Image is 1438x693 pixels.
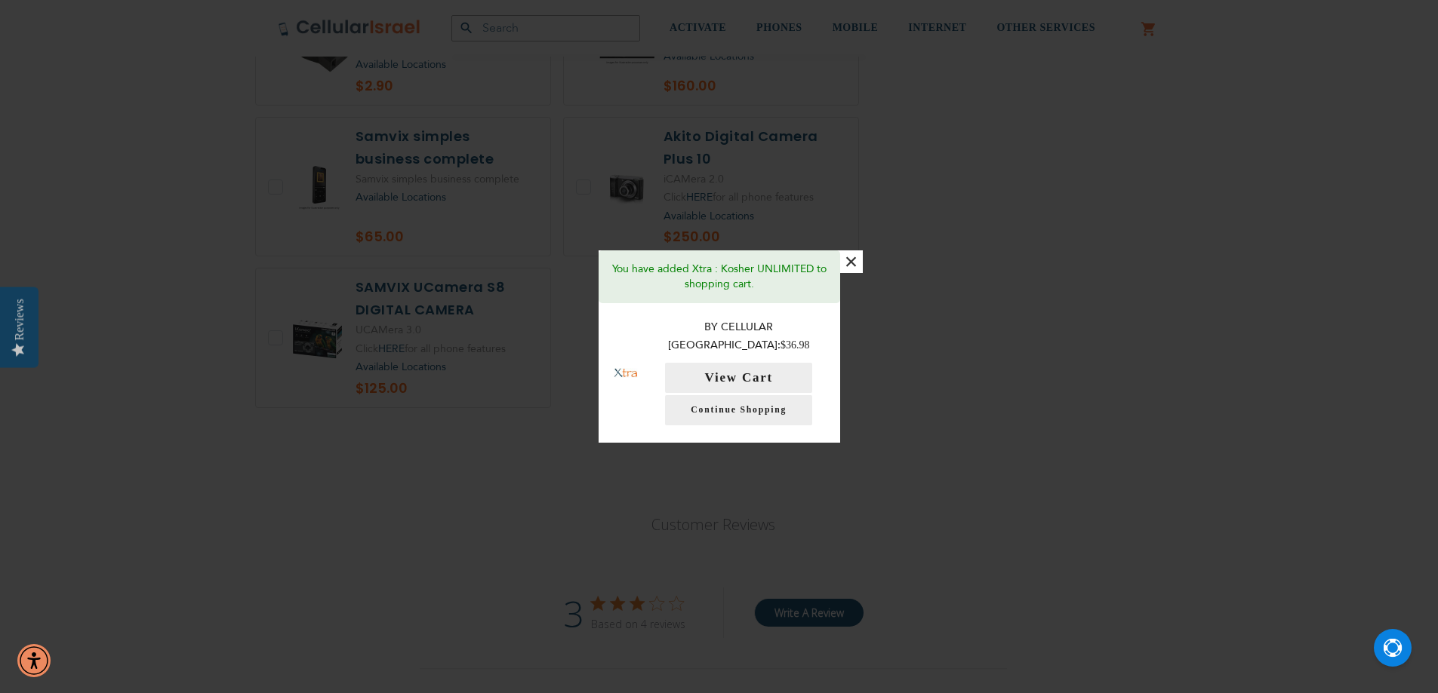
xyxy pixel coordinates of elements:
div: Reviews [13,299,26,340]
p: You have added Xtra : Kosher UNLIMITED to shopping cart. [610,262,829,292]
button: View Cart [665,363,812,393]
span: $36.98 [781,339,810,351]
a: Continue Shopping [665,395,812,425]
button: × [840,250,863,273]
p: By Cellular [GEOGRAPHIC_DATA]: [653,318,825,355]
div: Accessibility Menu [17,644,51,677]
